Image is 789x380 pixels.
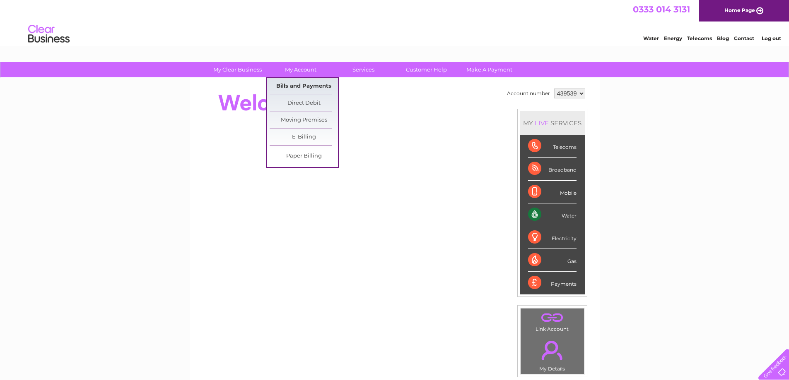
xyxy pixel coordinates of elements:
[270,148,338,165] a: Paper Billing
[520,334,584,374] td: My Details
[329,62,398,77] a: Services
[528,249,577,272] div: Gas
[270,78,338,95] a: Bills and Payments
[633,4,690,14] a: 0333 014 3131
[664,35,682,41] a: Energy
[520,111,585,135] div: MY SERVICES
[687,35,712,41] a: Telecoms
[392,62,461,77] a: Customer Help
[734,35,754,41] a: Contact
[533,119,550,127] div: LIVE
[523,336,582,365] a: .
[505,86,552,100] td: Account number
[266,62,335,77] a: My Account
[528,272,577,294] div: Payments
[717,35,729,41] a: Blog
[270,129,338,146] a: E-Billing
[762,35,781,41] a: Log out
[523,311,582,325] a: .
[203,62,272,77] a: My Clear Business
[520,308,584,334] td: Link Account
[528,203,577,226] div: Water
[199,5,591,40] div: Clear Business is a trading name of Verastar Limited (registered in [GEOGRAPHIC_DATA] No. 3667643...
[270,95,338,112] a: Direct Debit
[528,158,577,180] div: Broadband
[270,112,338,129] a: Moving Premises
[528,135,577,158] div: Telecoms
[28,22,70,47] img: logo.png
[528,181,577,203] div: Mobile
[455,62,524,77] a: Make A Payment
[643,35,659,41] a: Water
[528,226,577,249] div: Electricity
